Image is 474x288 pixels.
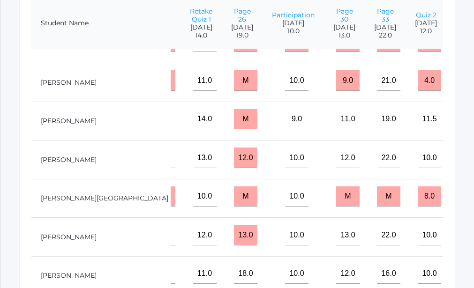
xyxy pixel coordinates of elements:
a: [PERSON_NAME][GEOGRAPHIC_DATA] [41,194,168,202]
span: 12.0 [415,27,437,35]
a: Page 30 [336,7,353,23]
span: 13.0 [333,31,355,39]
span: 22.0 [374,31,396,39]
span: [DATE] [190,23,212,31]
a: Page 33 [377,7,394,23]
span: 10.0 [272,27,315,35]
span: [DATE] [415,19,437,27]
span: 14.0 [190,31,212,39]
a: [PERSON_NAME] [41,78,97,87]
a: Retake Quiz 1 [190,7,212,23]
span: 19.0 [231,31,253,39]
a: Participation [272,11,315,19]
span: [DATE] [231,23,253,31]
span: [DATE] [272,19,315,27]
a: [PERSON_NAME] [41,233,97,241]
span: [DATE] [333,23,355,31]
a: Quiz 2 [416,11,436,19]
a: [PERSON_NAME] [41,155,97,164]
a: [PERSON_NAME] [41,271,97,280]
a: [PERSON_NAME] [41,117,97,125]
a: Page 26 [234,7,251,23]
span: [DATE] [374,23,396,31]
